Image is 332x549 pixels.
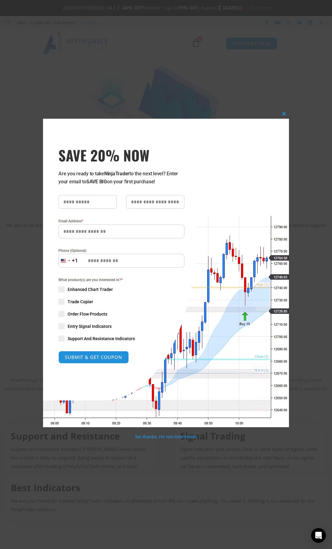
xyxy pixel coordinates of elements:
label: Phone (Optional) [58,248,184,254]
span: SAVE 20% NOW [58,146,184,164]
span: Entry Signal Indicators [68,323,112,329]
label: Support And Resistance Indicators [58,336,184,342]
label: Enhanced Chart Trader [58,286,184,292]
strong: NinjaTrader [104,171,129,177]
span: Enhanced Chart Trader [68,286,113,292]
div: +1 [72,257,78,265]
button: Selected country [58,254,78,268]
label: Trade Copier [58,299,184,305]
button: SUBMIT & GET COUPON [58,351,129,364]
strong: SAVE BIG [86,179,107,185]
div: Open Intercom Messenger [311,528,326,543]
span: Order Flow Products [68,311,107,317]
a: No thanks, I’m not interested! [135,434,196,440]
span: Support And Resistance Indicators [68,336,135,342]
label: Email Address [58,218,184,224]
label: Entry Signal Indicators [58,323,184,329]
span: What product(s) are you interested in? [58,277,184,283]
p: Are you ready to take to the next level? Enter your email to on your first purchase! [58,170,184,186]
label: Order Flow Products [58,311,184,317]
span: Trade Copier [68,299,93,305]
